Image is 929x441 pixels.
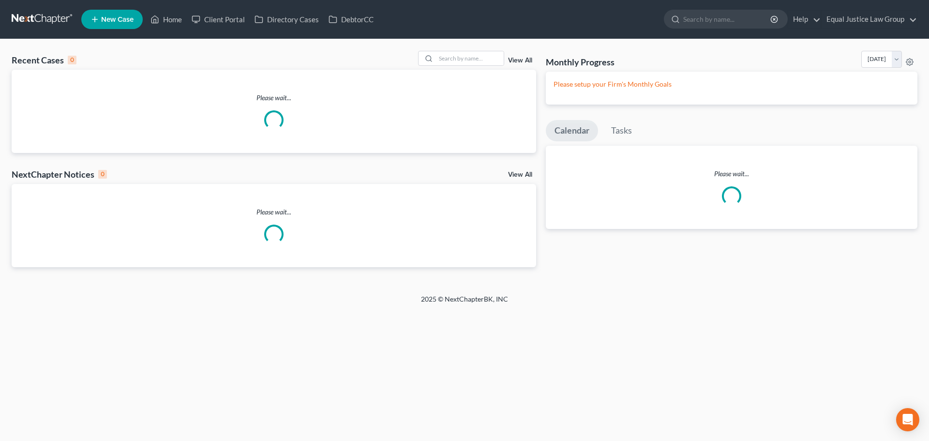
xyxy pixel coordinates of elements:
[788,11,821,28] a: Help
[546,169,917,179] p: Please wait...
[146,11,187,28] a: Home
[101,16,134,23] span: New Case
[546,56,614,68] h3: Monthly Progress
[683,10,772,28] input: Search by name...
[554,79,910,89] p: Please setup your Firm's Monthly Goals
[187,11,250,28] a: Client Portal
[508,57,532,64] a: View All
[436,51,504,65] input: Search by name...
[12,207,536,217] p: Please wait...
[602,120,641,141] a: Tasks
[508,171,532,178] a: View All
[822,11,917,28] a: Equal Justice Law Group
[189,294,740,312] div: 2025 © NextChapterBK, INC
[12,93,536,103] p: Please wait...
[12,54,76,66] div: Recent Cases
[12,168,107,180] div: NextChapter Notices
[546,120,598,141] a: Calendar
[250,11,324,28] a: Directory Cases
[896,408,919,431] div: Open Intercom Messenger
[68,56,76,64] div: 0
[324,11,378,28] a: DebtorCC
[98,170,107,179] div: 0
